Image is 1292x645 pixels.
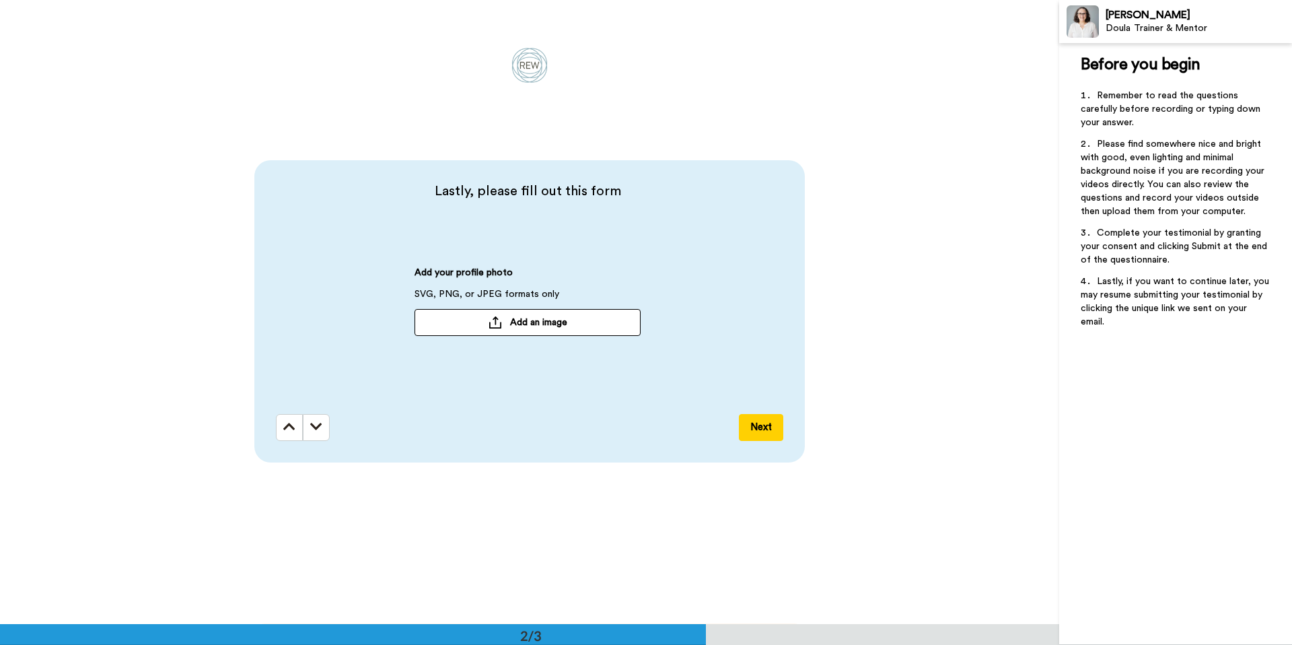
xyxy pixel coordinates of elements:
span: Please find somewhere nice and bright with good, even lighting and minimal background noise if yo... [1081,139,1267,216]
span: Complete your testimonial by granting your consent and clicking Submit at the end of the question... [1081,228,1270,265]
span: Remember to read the questions carefully before recording or typing down your answer. [1081,91,1263,127]
div: [PERSON_NAME] [1106,9,1291,22]
span: Lastly, please fill out this form [276,182,779,201]
span: Add an image [510,316,567,329]
span: Add your profile photo [415,266,513,287]
img: Profile Image [1067,5,1099,38]
span: Before you begin [1081,57,1200,73]
span: Lastly, if you want to continue later, you may resume submitting your testimonial by clicking the... [1081,277,1272,327]
div: 2/3 [499,626,563,645]
button: Next [739,414,783,441]
div: Doula Trainer & Mentor [1106,23,1291,34]
span: SVG, PNG, or JPEG formats only [415,287,559,309]
button: Add an image [415,309,641,336]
